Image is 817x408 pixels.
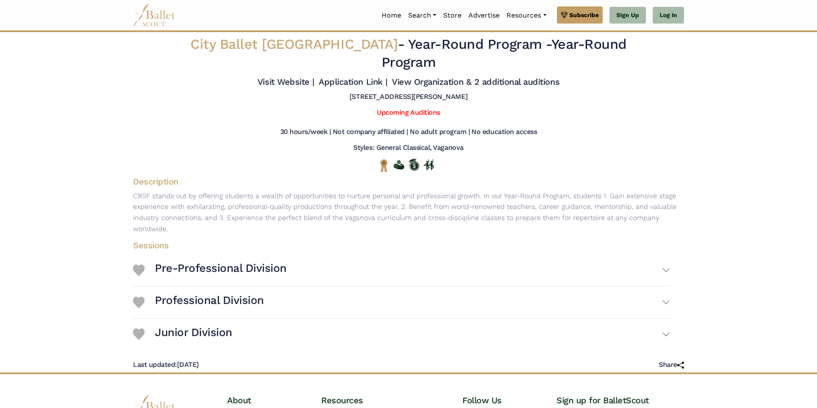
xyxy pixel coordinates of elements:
[190,36,398,52] span: City Ballet [GEOGRAPHIC_DATA]
[280,128,331,137] h5: 30 hours/week |
[126,191,691,234] p: CBSF stands out by offering students a wealth of opportunities to nurture personal and profession...
[333,128,408,137] h5: Not company affiliated |
[659,360,684,369] h5: Share
[378,6,405,24] a: Home
[410,128,470,137] h5: No adult program |
[155,258,670,283] button: Pre-Professional Division
[377,108,440,116] a: Upcoming Auditions
[465,6,503,24] a: Advertise
[227,395,308,406] h4: About
[126,240,677,251] h4: Sessions
[394,160,404,170] img: Offers Financial Aid
[569,10,599,20] span: Subscribe
[258,77,314,87] a: Visit Website |
[653,7,684,24] a: Log In
[379,159,389,172] img: National
[392,77,559,87] a: View Organization & 2 additional auditions
[155,293,264,308] h3: Professional Division
[319,77,387,87] a: Application Link |
[405,6,440,24] a: Search
[133,360,177,369] span: Last updated:
[126,176,691,187] h4: Description
[155,261,287,276] h3: Pre-Professional Division
[408,159,419,171] img: Offers Scholarship
[503,6,550,24] a: Resources
[561,10,568,20] img: gem.svg
[408,36,551,52] span: Year-Round Program -
[133,328,145,340] img: Heart
[423,159,434,170] img: In Person
[557,395,684,406] h4: Sign up for BalletScout
[155,322,670,347] button: Junior Division
[321,395,449,406] h4: Resources
[462,395,543,406] h4: Follow Us
[349,92,468,101] h5: [STREET_ADDRESS][PERSON_NAME]
[133,360,199,369] h5: [DATE]
[471,128,537,137] h5: No education access
[133,297,145,308] img: Heart
[610,7,646,24] a: Sign Up
[155,325,232,340] h3: Junior Division
[557,6,603,24] a: Subscribe
[353,143,463,152] h5: Styles: General Classical, Vaganova
[440,6,465,24] a: Store
[133,265,145,276] img: Heart
[155,290,670,315] button: Professional Division
[180,36,637,71] h2: - Year-Round Program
